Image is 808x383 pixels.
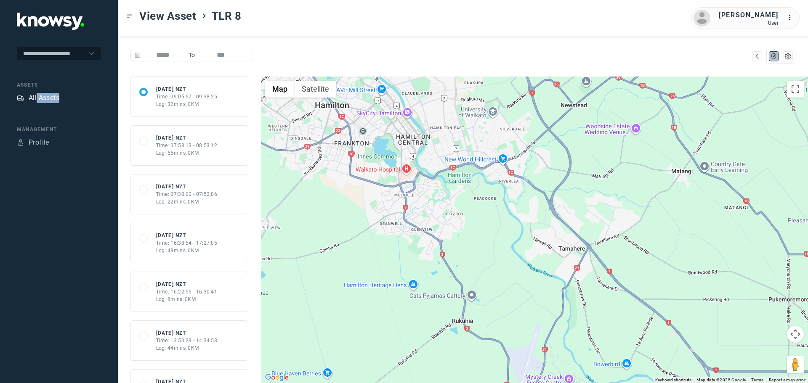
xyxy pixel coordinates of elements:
div: Toggle Menu [127,13,133,19]
button: Show street map [265,81,295,98]
img: Application Logo [17,13,84,30]
div: Log: 44mins, 0KM [156,344,218,352]
div: [DATE] NZT [156,329,218,337]
div: Time: 13:50:29 - 14:34:53 [156,337,218,344]
button: Map camera controls [787,326,804,343]
button: Keyboard shortcuts [655,377,691,383]
a: Report a map error [769,378,805,382]
span: View Asset [139,8,197,24]
div: Map [770,53,778,60]
div: Profile [29,137,49,148]
div: > [201,13,207,19]
div: User [719,20,779,26]
div: Map [753,53,761,60]
div: Profile [17,139,24,146]
span: To [185,49,199,61]
div: : [787,13,797,23]
div: Log: 32mins, 0KM [156,100,218,108]
div: [DATE] NZT [156,232,218,239]
div: Time: 07:58:13 - 08:53:12 [156,142,218,149]
img: Google [263,372,291,383]
div: Assets [17,81,101,89]
button: Drag Pegman onto the map to open Street View [787,356,804,373]
div: [DATE] NZT [156,280,218,288]
div: [DATE] NZT [156,85,218,93]
div: Log: 48mins, 0KM [156,247,218,254]
div: All Assets [29,93,59,103]
tspan: ... [787,14,796,21]
div: Log: 22mins, 0KM [156,198,218,206]
button: Show satellite imagery [295,81,336,98]
div: Time: 07:30:00 - 07:52:06 [156,190,218,198]
div: Time: 09:05:57 - 09:38:25 [156,93,218,100]
div: Assets [17,94,24,102]
div: Log: 55mins, 0KM [156,149,218,157]
a: Open this area in Google Maps (opens a new window) [263,372,291,383]
a: ProfileProfile [17,137,49,148]
div: : [787,13,797,24]
button: Toggle fullscreen view [787,81,804,98]
div: Time: 16:22:56 - 16:30:41 [156,288,218,296]
a: Terms (opens in new tab) [751,378,764,382]
div: Log: 8mins, 0KM [156,296,218,303]
span: TLR 8 [212,8,242,24]
img: avatar.png [694,10,710,26]
div: [DATE] NZT [156,134,218,142]
span: Map data ©2025 Google [696,378,746,382]
div: [DATE] NZT [156,183,218,190]
div: [PERSON_NAME] [719,10,779,20]
div: Time: 16:38:54 - 17:27:05 [156,239,218,247]
div: List [784,53,792,60]
div: Management [17,126,101,133]
a: AssetsAll Assets [17,93,59,103]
